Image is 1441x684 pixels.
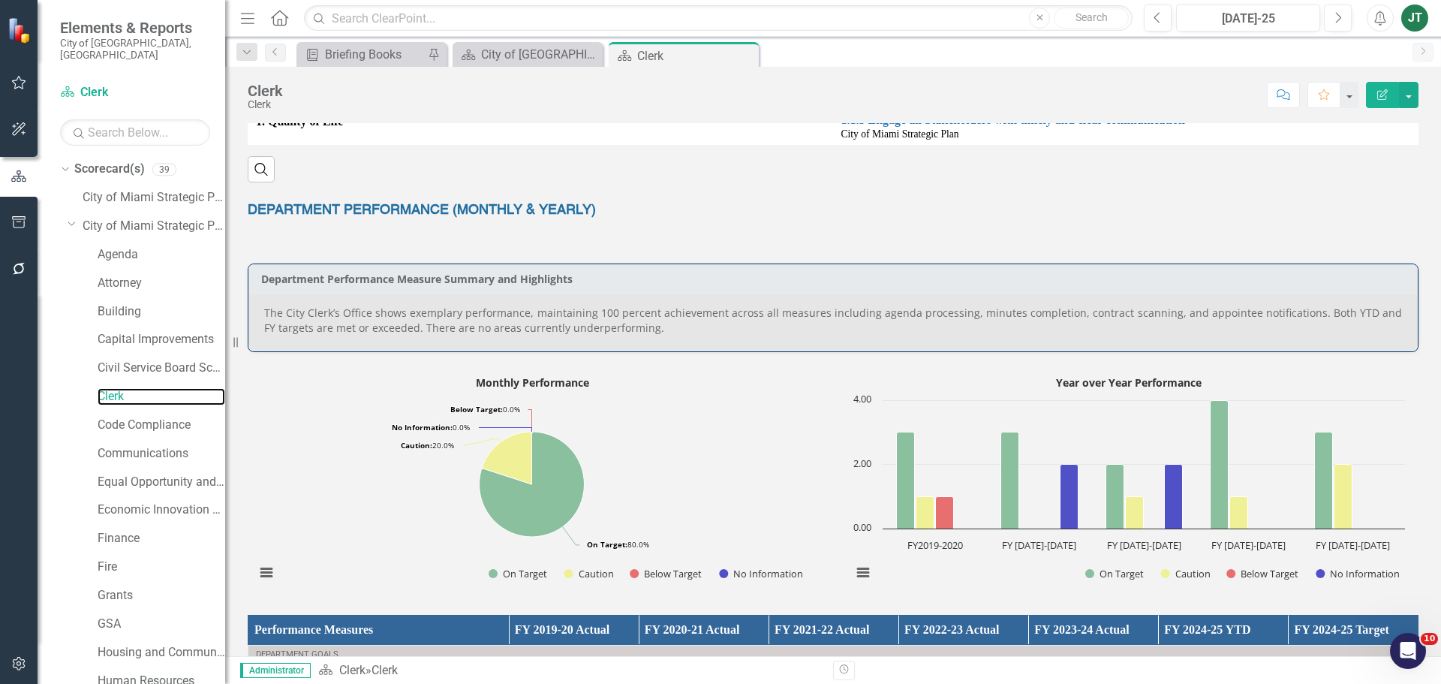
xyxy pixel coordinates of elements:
a: Attorney [98,275,225,292]
a: Agenda [98,246,225,264]
a: City of [GEOGRAPHIC_DATA] [456,45,599,64]
button: Show Caution [1161,567,1211,580]
a: City of Miami Strategic Plan [83,189,225,206]
div: 39 [152,163,176,176]
a: Housing and Community Development [98,644,225,661]
path: FY 2021-2022, 1. Caution. [1126,497,1144,529]
input: Search Below... [60,119,210,146]
button: Show On Target [1085,567,1145,580]
iframe: Intercom live chat [1390,633,1426,669]
span: 10 [1421,633,1438,645]
tspan: No Information: [392,422,453,432]
div: City of [GEOGRAPHIC_DATA] [481,45,599,64]
path: FY2019-2020, 3. On Target. [897,432,915,529]
input: Search ClearPoint... [304,5,1133,32]
button: JT [1401,5,1428,32]
text: Monthly Performance [476,375,589,390]
svg: Interactive chart [248,371,816,596]
path: FY2019-2020, 1. Caution. [916,497,934,529]
button: Show No Information [1316,567,1399,580]
tspan: Caution: [401,440,432,450]
text: 0.00 [853,520,871,534]
div: Year over Year Performance. Highcharts interactive chart. [844,371,1418,596]
text: FY2019-2020 [907,538,963,552]
text: 2.00 [853,457,871,470]
a: Equal Opportunity and Diversity Programs [98,474,225,491]
div: » [318,662,822,679]
path: FY2019-2020, 1. Below Target. [936,497,954,529]
text: FY [DATE]-[DATE] [1211,538,1286,552]
text: 0.0% [450,404,520,414]
button: Search [1054,8,1129,29]
a: Communications [98,445,225,463]
div: Briefing Books [325,45,424,64]
div: Clerk [248,99,283,110]
h3: Department Performance Measure Summary and Highlights [261,273,1410,285]
p: The City Clerk’s Office shows exemplary performance, maintaining 100 percent achievement across a... [264,306,1402,336]
text: Year over Year Performance [1056,375,1202,390]
div: Clerk [248,83,283,99]
g: Below Target, bar series 3 of 4 with 5 bars. [936,497,1370,529]
text: FY [DATE]-[DATE] [1316,538,1390,552]
td: Double-Click to Edit [248,108,834,145]
button: View chart menu, Monthly Performance [256,562,277,583]
div: Clerk [637,47,755,65]
path: FY 2021-2022, 2. On Target. [1106,465,1124,529]
path: Caution, 1. [483,432,532,484]
text: FY [DATE]-[DATE] [1002,538,1076,552]
svg: Interactive chart [844,371,1412,596]
span: City of Miami Strategic Plan [841,128,959,140]
path: FY 2022-2023, 4. On Target. [1211,401,1229,529]
a: City of Miami Strategic Plan (NEW) [83,218,225,235]
text: 20.0% [401,440,454,450]
button: Show No Information [719,567,802,580]
path: FY 2021-2022, 2. No Information. [1165,465,1183,529]
a: Fire [98,559,225,576]
div: Monthly Performance. Highcharts interactive chart. [248,371,822,596]
button: [DATE]-25 [1176,5,1320,32]
text: FY [DATE]-[DATE] [1107,538,1181,552]
path: FY 2020-2021, 2. No Information. [1060,465,1078,529]
a: Civil Service Board Scorecard [98,360,225,377]
div: Clerk [372,663,398,677]
button: View chart menu, Year over Year Performance [853,562,874,583]
small: City of [GEOGRAPHIC_DATA], [GEOGRAPHIC_DATA] [60,37,210,62]
a: Finance [98,530,225,547]
tspan: On Target: [587,539,627,550]
td: Double-Click to Edit Right Click for Context Menu [833,108,1418,145]
td: Double-Click to Edit Right Click for Context Menu [248,645,1418,679]
a: Grants [98,587,225,604]
text: 0.0% [392,422,470,432]
path: FY 2020-2021, 3. On Target. [1001,432,1019,529]
path: FY 2023-2024, 3. On Target. [1315,432,1333,529]
img: ClearPoint Strategy [8,17,34,44]
a: Code Compliance [98,417,225,434]
a: Scorecard(s) [74,161,145,178]
a: Clerk [98,388,225,405]
path: FY 2023-2024, 2. Caution. [1334,465,1352,529]
a: Economic Innovation and Development [98,502,225,519]
button: Show On Target [489,567,548,580]
g: Caution, bar series 2 of 4 with 5 bars. [916,465,1352,529]
path: On Target, 4. [480,432,585,537]
a: Clerk [60,84,210,101]
div: [DATE]-25 [1181,10,1315,28]
text: 80.0% [587,539,649,550]
a: GSA [98,616,225,633]
div: Department Goals [256,650,1410,659]
a: Clerk [339,663,366,677]
text: 4.00 [853,392,871,405]
span: Administrator [240,663,311,678]
tspan: Below Target: [450,404,503,414]
a: Briefing Books [300,45,424,64]
span: Elements & Reports [60,19,210,37]
button: Show Below Target [630,567,702,580]
g: No Information, bar series 4 of 4 with 5 bars. [958,465,1389,529]
strong: DEPARTMENT PERFORMANCE (MONTHLY & YEARLY) [248,203,596,217]
a: Building [98,303,225,321]
path: FY 2022-2023, 1. Caution. [1230,497,1248,529]
button: Show Caution [564,567,614,580]
span: Search [1075,11,1108,23]
g: On Target, bar series 1 of 4 with 5 bars. [897,401,1333,529]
